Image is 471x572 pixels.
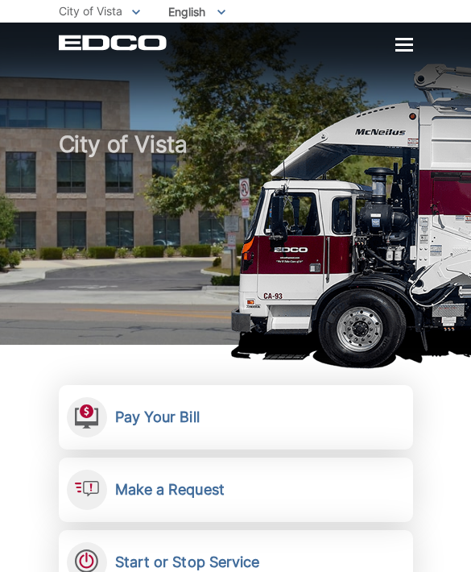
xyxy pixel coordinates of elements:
[115,408,200,426] h2: Pay Your Bill
[59,4,122,18] span: City of Vista
[59,385,413,450] a: Pay Your Bill
[59,132,413,349] h1: City of Vista
[115,553,260,571] h2: Start or Stop Service
[59,35,167,51] a: EDCD logo. Return to the homepage.
[59,458,413,522] a: Make a Request
[115,481,225,499] h2: Make a Request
